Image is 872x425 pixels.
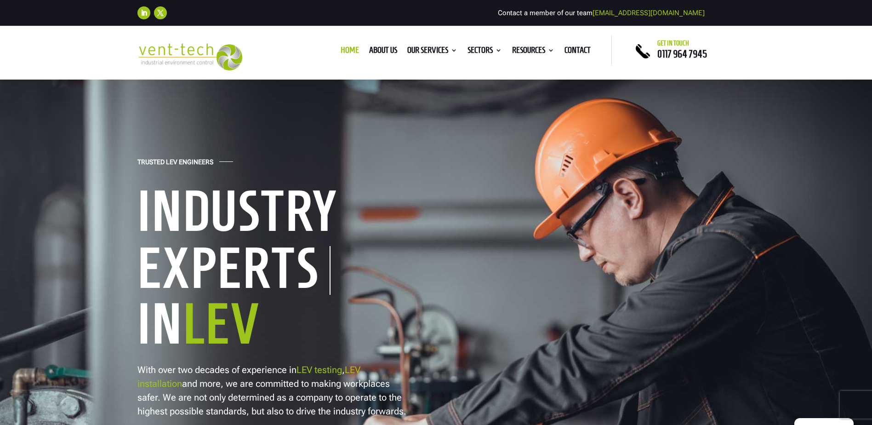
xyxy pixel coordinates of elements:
span: LEV [183,293,261,354]
h1: In [137,295,422,357]
a: Follow on LinkedIn [137,6,150,19]
a: Our Services [407,47,457,57]
h4: Trusted LEV Engineers [137,158,213,171]
a: Resources [512,47,554,57]
a: About us [369,47,397,57]
a: [EMAIL_ADDRESS][DOMAIN_NAME] [593,9,705,17]
span: Contact a member of our team [498,9,705,17]
a: Home [341,47,359,57]
a: Follow on X [154,6,167,19]
img: 2023-09-27T08_35_16.549ZVENT-TECH---Clear-background [137,43,243,70]
a: Contact [564,47,591,57]
span: Get in touch [657,40,689,47]
h1: Industry [137,182,422,245]
p: With over two decades of experience in , and more, we are committed to making workplaces safer. W... [137,363,409,418]
a: 0117 964 7945 [657,48,707,59]
h1: Experts [137,246,331,295]
a: Sectors [467,47,502,57]
a: LEV testing [296,364,342,375]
